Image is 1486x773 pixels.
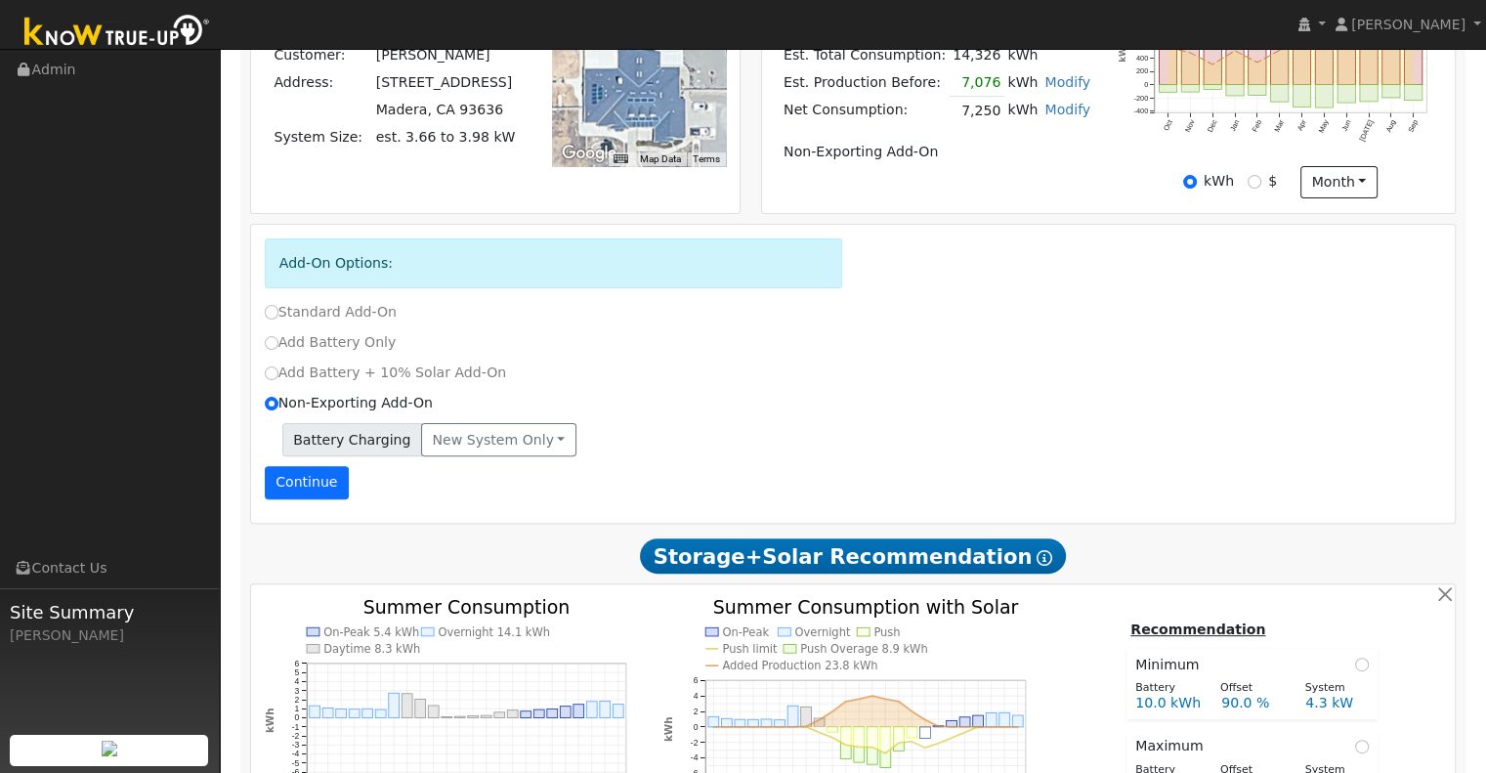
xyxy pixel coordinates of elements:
[1136,54,1148,63] text: 400
[1226,85,1244,96] rect: onclick=""
[10,599,209,625] span: Site Summary
[694,691,699,701] text: 4
[361,709,372,718] rect: onclick=""
[1234,49,1237,52] circle: onclick=""
[557,141,621,166] a: Open this area in Google Maps (opens a new window)
[265,302,397,322] label: Standard Add-On
[923,718,926,721] circle: onclick=""
[691,752,699,762] text: -4
[986,713,997,727] rect: onclick=""
[1226,33,1244,85] rect: onclick=""
[335,709,346,718] rect: onclick=""
[1340,118,1353,133] text: Jun
[694,675,699,685] text: 6
[1294,48,1311,85] rect: onclick=""
[600,702,611,718] rect: onclick=""
[804,725,807,728] circle: onclick=""
[963,725,966,728] circle: onclick=""
[854,727,865,762] rect: onclick=""
[291,758,299,768] text: -5
[271,42,372,69] td: Customer:
[265,366,278,380] input: Add Battery + 10% Solar Add-On
[1278,49,1281,52] circle: onclick=""
[1405,85,1422,101] rect: onclick=""
[1294,85,1311,107] rect: onclick=""
[265,238,843,288] div: Add-On Options:
[880,727,891,767] rect: onclick=""
[694,707,699,716] text: 2
[1295,680,1380,697] div: System
[1405,32,1422,85] rect: onclick=""
[818,718,821,721] circle: onclick=""
[1360,24,1378,84] rect: onclick=""
[1183,118,1197,134] text: Nov
[1044,74,1090,90] a: Modify
[830,736,833,739] circle: onclick=""
[291,731,299,741] text: -2
[1135,736,1210,756] span: Maximum
[1407,118,1421,134] text: Sep
[362,596,570,618] text: Summer Consumption
[1125,693,1211,713] div: 10.0 kWh
[265,336,278,350] input: Add Battery Only
[1273,118,1287,134] text: Mar
[1251,118,1263,133] text: Feb
[780,68,949,97] td: Est. Production Before:
[1315,43,1333,85] rect: onclick=""
[998,712,1009,727] rect: onclick=""
[1271,85,1289,103] rect: onclick=""
[263,709,275,734] text: kWh
[1144,80,1148,89] text: 0
[662,716,674,742] text: kWh
[963,731,966,734] circle: onclick=""
[1295,118,1308,133] text: Apr
[265,363,507,383] label: Add Battery + 10% Solar Add-On
[640,538,1066,574] span: Storage+Solar Recommendation
[376,129,516,145] span: est. 3.66 to 3.98 kW
[723,625,770,639] text: On-Peak
[415,700,426,718] rect: onclick=""
[713,596,1018,618] text: Summer Consumption with Solar
[265,466,349,499] button: Continue
[547,709,558,718] rect: onclick=""
[972,715,983,727] rect: onclick=""
[1159,85,1176,93] rect: onclick=""
[801,707,812,726] rect: onclick=""
[1337,85,1355,103] rect: onclick=""
[923,746,926,749] circle: onclick=""
[840,727,851,758] rect: onclick=""
[791,725,794,728] circle: onclick=""
[294,667,299,677] text: 5
[950,41,1004,68] td: 14,326
[1300,166,1378,199] button: month
[1016,725,1019,728] circle: onclick=""
[389,694,400,718] rect: onclick=""
[102,741,117,756] img: retrieve
[323,642,420,656] text: Daytime 8.3 kWh
[291,740,299,750] text: -3
[976,725,979,728] circle: onclick=""
[828,727,838,732] rect: onclick=""
[1211,693,1295,713] div: 90.0 %
[873,625,900,639] text: Push
[1204,171,1234,192] label: kWh
[1268,171,1277,192] label: $
[481,715,491,717] rect: onclick=""
[1004,41,1094,68] td: kWh
[1135,655,1207,675] span: Minimum
[291,722,299,732] text: -1
[897,741,900,744] circle: onclick=""
[857,698,860,701] circle: onclick=""
[765,725,768,728] circle: onclick=""
[294,695,299,705] text: 2
[1130,622,1265,637] u: Recommendation
[1382,85,1400,98] rect: onclick=""
[1206,118,1219,134] text: Dec
[442,717,452,718] rect: onclick=""
[725,725,728,728] circle: onclick=""
[309,706,319,717] rect: onclick=""
[375,709,386,717] rect: onclick=""
[722,718,733,727] rect: onclick=""
[950,68,1004,97] td: 7,076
